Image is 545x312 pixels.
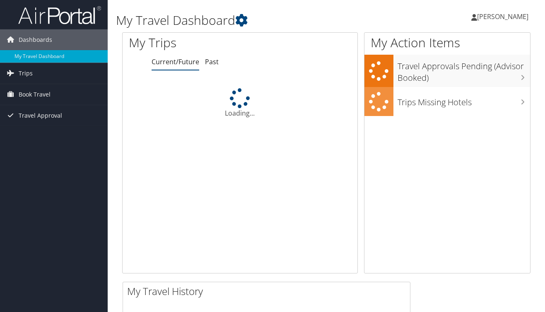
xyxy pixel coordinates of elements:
img: airportal-logo.png [18,5,101,25]
h1: My Travel Dashboard [116,12,396,29]
a: Trips Missing Hotels [364,87,530,116]
a: Travel Approvals Pending (Advisor Booked) [364,55,530,87]
a: Past [205,57,219,66]
span: Dashboards [19,29,52,50]
span: Trips [19,63,33,84]
a: [PERSON_NAME] [471,4,537,29]
h2: My Travel History [127,284,410,298]
span: Travel Approval [19,105,62,126]
a: Current/Future [152,57,199,66]
span: [PERSON_NAME] [477,12,528,21]
div: Loading... [123,88,357,118]
h3: Travel Approvals Pending (Advisor Booked) [398,56,530,84]
h1: My Action Items [364,34,530,51]
h1: My Trips [129,34,253,51]
span: Book Travel [19,84,51,105]
h3: Trips Missing Hotels [398,92,530,108]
